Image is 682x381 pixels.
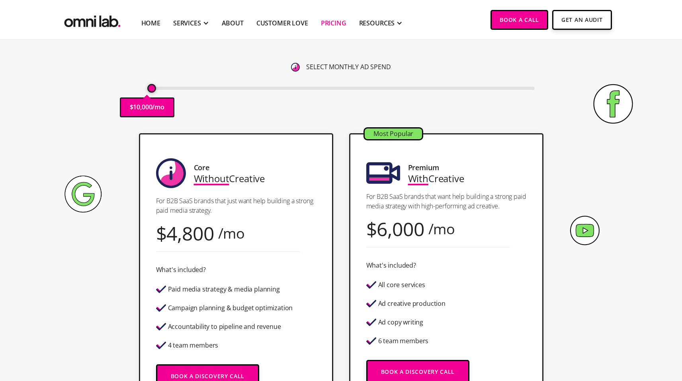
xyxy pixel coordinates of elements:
p: /mo [152,102,164,113]
div: 6 team members [378,338,429,344]
span: Without [194,172,229,185]
p: For B2B SaaS brands that want help building a strong paid media strategy with high-performing ad ... [366,192,526,211]
p: SELECT MONTHLY AD SPEND [306,62,391,72]
img: 6410812402e99d19b372aa32_omni-nav-info.svg [291,63,300,72]
div: Creative [194,173,265,184]
p: $ [130,102,133,113]
iframe: Chat Widget [642,343,682,381]
a: About [222,18,244,28]
div: /mo [428,224,455,234]
div: Premium [408,162,439,173]
div: SERVICES [173,18,201,28]
div: All core services [378,282,425,288]
div: 6,000 [377,224,424,234]
span: With [408,172,428,185]
p: 10,000 [133,102,152,113]
div: What's included? [366,260,416,271]
img: Omni Lab: B2B SaaS Demand Generation Agency [63,10,122,29]
a: Book a Call [490,10,548,30]
div: Ad copy writing [378,319,424,326]
div: $ [366,224,377,234]
div: 4 team members [168,342,219,349]
div: $ [156,228,167,239]
a: home [63,10,122,29]
a: Customer Love [256,18,308,28]
div: Core [194,162,209,173]
div: Campaign planning & budget optimization [168,305,293,311]
div: Creative [408,173,464,184]
a: Home [141,18,160,28]
p: For B2B SaaS brands that just want help building a strong paid media strategy. [156,196,316,215]
div: What's included? [156,264,206,275]
div: Accountability to pipeline and revenue [168,323,281,330]
div: Paid media strategy & media planning [168,286,280,293]
div: /mo [218,228,245,239]
div: 4,800 [166,228,214,239]
div: Most Popular [365,128,422,139]
a: Get An Audit [552,10,612,30]
div: RESOURCES [359,18,395,28]
a: Pricing [321,18,346,28]
div: Ad creative production [378,300,446,307]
